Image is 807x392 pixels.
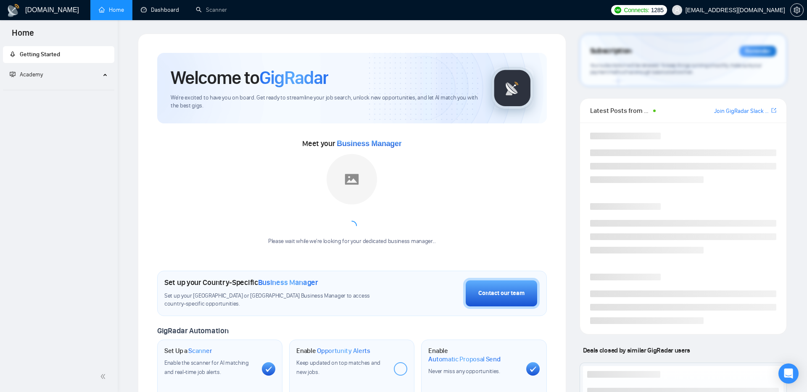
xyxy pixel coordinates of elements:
[651,5,664,15] span: 1285
[674,7,680,13] span: user
[99,6,124,13] a: homeHome
[10,71,43,78] span: Academy
[3,86,114,92] li: Academy Homepage
[428,347,519,363] h1: Enable
[259,66,328,89] span: GigRadar
[478,289,525,298] div: Contact our team
[327,154,377,204] img: placeholder.png
[337,139,401,148] span: Business Manager
[428,355,500,363] span: Automatic Proposal Send
[790,3,804,17] button: setting
[624,5,649,15] span: Connects:
[164,278,318,287] h1: Set up your Country-Specific
[317,347,370,355] span: Opportunity Alerts
[771,107,776,114] span: export
[10,51,16,57] span: rocket
[590,44,632,58] span: Subscription
[188,347,212,355] span: Scanner
[7,4,20,17] img: logo
[771,107,776,115] a: export
[296,359,380,376] span: Keep updated on top matches and new jobs.
[20,51,60,58] span: Getting Started
[20,71,43,78] span: Academy
[196,6,227,13] a: searchScanner
[428,368,500,375] span: Never miss any opportunities.
[171,94,478,110] span: We're excited to have you on board. Get ready to streamline your job search, unlock new opportuni...
[739,46,776,57] div: Reminder
[614,7,621,13] img: upwork-logo.png
[100,372,108,381] span: double-left
[580,343,694,358] span: Deals closed by similar GigRadar users
[141,6,179,13] a: dashboardDashboard
[157,326,228,335] span: GigRadar Automation
[714,107,770,116] a: Join GigRadar Slack Community
[463,278,540,309] button: Contact our team
[263,238,441,246] div: Please wait while we're looking for your dedicated business manager...
[164,292,390,308] span: Set up your [GEOGRAPHIC_DATA] or [GEOGRAPHIC_DATA] Business Manager to access country-specific op...
[590,62,762,76] span: Your subscription will be renewed. To keep things running smoothly, make sure your payment method...
[296,347,370,355] h1: Enable
[590,105,651,116] span: Latest Posts from the GigRadar Community
[790,7,804,13] a: setting
[3,46,114,63] li: Getting Started
[258,278,318,287] span: Business Manager
[164,347,212,355] h1: Set Up a
[491,67,533,109] img: gigradar-logo.png
[778,363,799,384] div: Open Intercom Messenger
[302,139,401,148] span: Meet your
[346,220,357,231] span: loading
[5,27,41,44] span: Home
[164,359,249,376] span: Enable the scanner for AI matching and real-time job alerts.
[10,71,16,77] span: fund-projection-screen
[171,66,328,89] h1: Welcome to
